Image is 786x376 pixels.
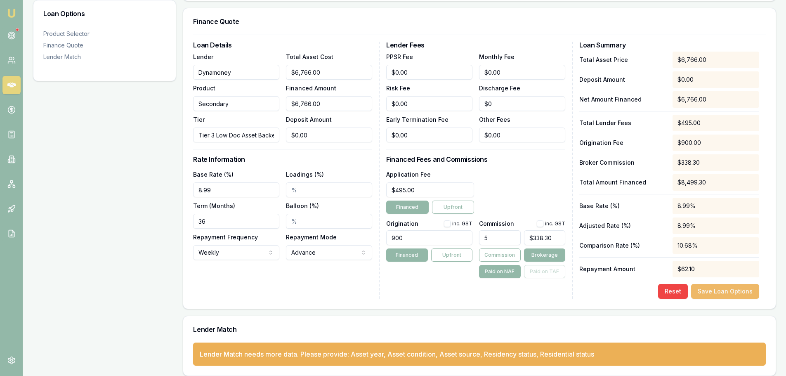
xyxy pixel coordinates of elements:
label: Monthly Fee [479,53,515,60]
button: Reset [658,284,688,299]
button: Brokerage [524,248,565,262]
img: emu-icon-u.png [7,8,17,18]
input: $ [386,128,472,142]
label: Deposit Amount [286,116,332,123]
label: Origination [386,221,418,227]
div: $495.00 [673,115,759,131]
p: Deposit Amount [579,76,666,84]
div: $62.10 [673,261,759,277]
label: Risk Fee [386,85,410,92]
h3: Loan Details [193,42,372,48]
p: Total Amount Financed [579,178,666,187]
div: $338.30 [673,154,759,171]
input: $ [386,182,474,197]
input: $ [286,128,372,142]
label: Repayment Frequency [193,234,258,241]
div: inc. GST [444,220,472,227]
p: Base Rate (%) [579,202,666,210]
h3: Financed Fees and Commissions [386,156,565,163]
button: Commission [479,248,520,262]
input: $ [479,128,565,142]
label: Balloon (%) [286,202,319,209]
label: Tier [193,116,205,123]
input: $ [386,65,472,80]
label: Term (Months) [193,202,235,209]
div: $8,499.30 [673,174,759,191]
p: Total Lender Fees [579,119,666,127]
div: inc. GST [537,220,565,227]
button: Paid on NAF [479,265,520,278]
p: Broker Commission [579,158,666,167]
div: Product Selector [43,30,166,38]
p: Repayment Amount [579,265,666,273]
div: $6,766.00 [673,91,759,108]
label: Discharge Fee [479,85,520,92]
div: 8.99% [673,198,759,214]
button: Save Loan Options [691,284,759,299]
label: Lender [193,53,213,60]
label: Other Fees [479,116,510,123]
label: Total Asset Cost [286,53,333,60]
div: $0.00 [673,71,759,88]
div: Finance Quote [43,41,166,50]
label: Early Termination Fee [386,116,448,123]
input: $ [286,65,372,80]
input: % [286,182,372,197]
h3: Loan Options [43,10,166,17]
div: $6,766.00 [673,52,759,68]
label: Commission [479,221,514,227]
p: Adjusted Rate (%) [579,222,666,230]
div: $900.00 [673,135,759,151]
div: Lender Match needs more data. Please provide: Asset year, Asset condition, Asset source, Residenc... [200,349,594,359]
div: Lender Match [43,53,166,61]
h3: Lender Fees [386,42,565,48]
p: Total Asset Price [579,56,666,64]
label: PPSR Fee [386,53,413,60]
label: Loadings (%) [286,171,324,178]
label: Financed Amount [286,85,336,92]
button: Upfront [432,201,474,214]
input: % [286,214,372,229]
p: Origination Fee [579,139,666,147]
label: Base Rate (%) [193,171,234,178]
h3: Rate Information [193,156,372,163]
input: $ [479,96,565,111]
p: Net Amount Financed [579,95,666,104]
button: Financed [386,248,427,262]
input: % [193,182,279,197]
button: Upfront [431,248,472,262]
h3: Lender Match [193,326,766,333]
input: $ [386,96,472,111]
button: Financed [386,201,428,214]
label: Application Fee [386,171,431,178]
input: % [479,230,520,245]
label: Repayment Mode [286,234,337,241]
div: 8.99% [673,218,759,234]
label: Product [193,85,215,92]
input: $ [286,96,372,111]
h3: Finance Quote [193,18,766,25]
h3: Loan Summary [579,42,759,48]
div: 10.68% [673,237,759,254]
input: $ [479,65,565,80]
p: Comparison Rate (%) [579,241,666,250]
